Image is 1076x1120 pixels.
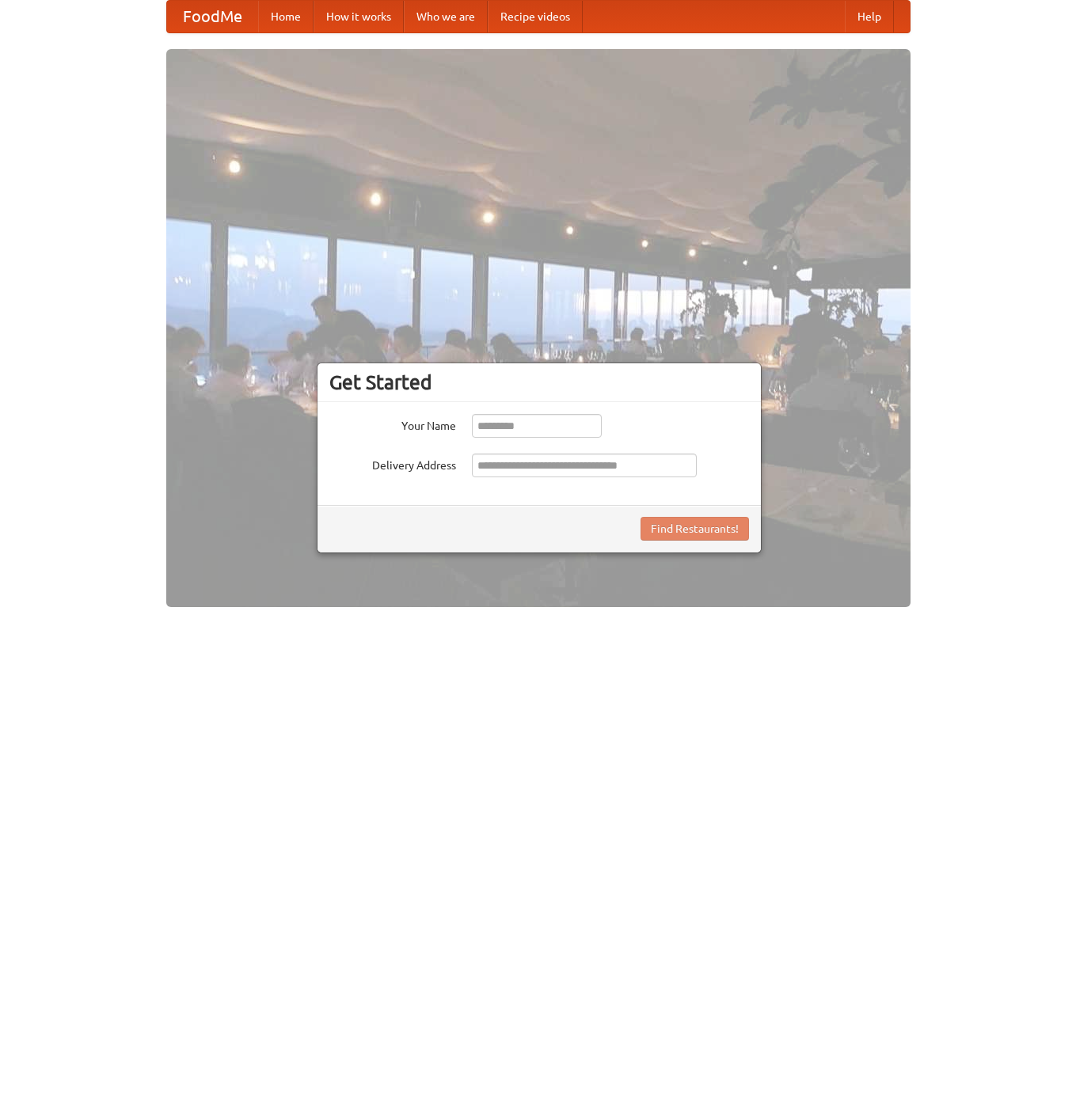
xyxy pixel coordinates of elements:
[329,370,749,394] h3: Get Started
[329,454,456,473] label: Delivery Address
[329,414,456,434] label: Your Name
[314,1,404,32] a: How it works
[404,1,488,32] a: Who we are
[641,517,749,541] button: Find Restaurants!
[845,1,894,32] a: Help
[258,1,314,32] a: Home
[488,1,583,32] a: Recipe videos
[167,1,258,32] a: FoodMe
